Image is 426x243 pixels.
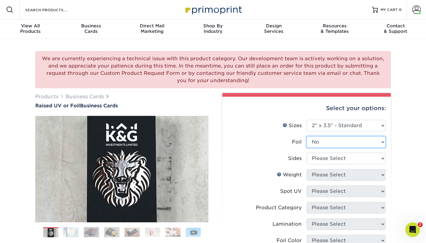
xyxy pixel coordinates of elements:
div: Cards [61,23,122,34]
a: Products [35,94,58,99]
img: Business Cards 04 [104,227,119,238]
img: Business Cards 01 [43,225,58,240]
div: Marketing [122,23,183,34]
h1: Business Cards [35,103,208,109]
span: Shop By [183,23,243,29]
div: We are currently experiencing a technical issue with this product category. Our development team ... [35,51,391,88]
img: Business Cards 05 [125,227,140,237]
div: Select your options: [227,97,386,120]
span: Design [243,23,304,29]
a: Resources& Templates [304,19,365,39]
div: Sizes [283,122,302,129]
div: Weight [277,171,302,179]
span: Direct Mail [122,23,183,29]
span: Business [61,23,122,29]
span: Raised UV or Foil [35,103,80,109]
div: & Support [365,23,426,34]
a: BusinessCards [61,19,122,39]
a: Direct MailMarketing [122,19,183,39]
a: DesignServices [243,19,304,39]
div: Spot UV [280,188,302,195]
div: Product Category [256,204,302,211]
span: MY CART [380,7,398,12]
img: Business Cards 06 [145,227,160,237]
a: Raised UV or FoilBusiness Cards [35,103,208,109]
a: Business Cards [66,94,104,99]
img: Primoprint [183,3,243,16]
img: Business Cards 07 [165,227,180,237]
a: Shop ByIndustry [183,19,243,39]
span: Resources [304,23,365,29]
div: Industry [183,23,243,34]
input: SEARCH PRODUCTS..... [25,6,84,13]
span: 0 [399,8,402,12]
div: Services [243,23,304,34]
div: Sides [288,155,302,162]
div: Lamination [273,220,302,228]
img: Business Cards 03 [84,227,99,238]
img: Business Cards 02 [64,227,79,238]
div: & Templates [304,23,365,34]
span: Contact [365,23,426,29]
div: Foil [292,138,302,146]
a: Contact& Support [365,19,426,39]
iframe: Intercom live chat [405,222,420,237]
span: 2 [418,222,423,227]
img: Business Cards 08 [186,227,201,237]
